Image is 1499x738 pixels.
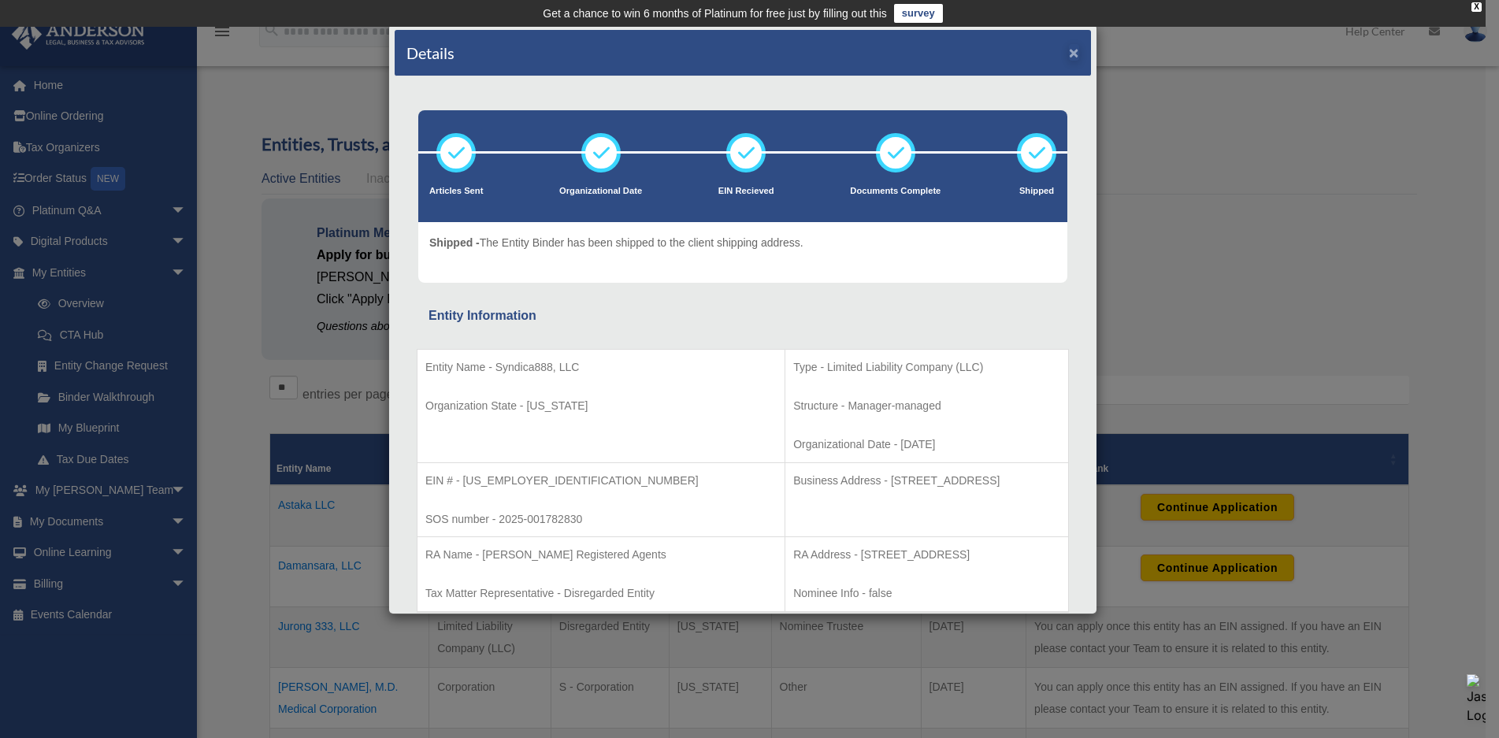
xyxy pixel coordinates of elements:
p: Nominee Info - false [793,584,1060,603]
p: Documents Complete [850,184,941,199]
p: SOS number - 2025-001782830 [425,510,777,529]
p: Organizational Date - [DATE] [793,435,1060,454]
p: Structure - Manager-managed [793,396,1060,416]
p: Organization State - [US_STATE] [425,396,777,416]
p: Type - Limited Liability Company (LLC) [793,358,1060,377]
p: Articles Sent [429,184,483,199]
h4: Details [406,42,455,64]
p: Business Address - [STREET_ADDRESS] [793,471,1060,491]
p: EIN Recieved [718,184,774,199]
p: Organizational Date [559,184,642,199]
p: Shipped [1017,184,1056,199]
div: Entity Information [429,305,1057,327]
div: close [1471,2,1482,12]
span: Shipped - [429,236,480,249]
a: survey [894,4,943,23]
div: Get a chance to win 6 months of Platinum for free just by filling out this [543,4,887,23]
p: The Entity Binder has been shipped to the client shipping address. [429,233,803,253]
p: RA Name - [PERSON_NAME] Registered Agents [425,545,777,565]
button: × [1069,44,1079,61]
p: RA Address - [STREET_ADDRESS] [793,545,1060,565]
p: EIN # - [US_EMPLOYER_IDENTIFICATION_NUMBER] [425,471,777,491]
p: Entity Name - Syndica888, LLC [425,358,777,377]
p: Tax Matter Representative - Disregarded Entity [425,584,777,603]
